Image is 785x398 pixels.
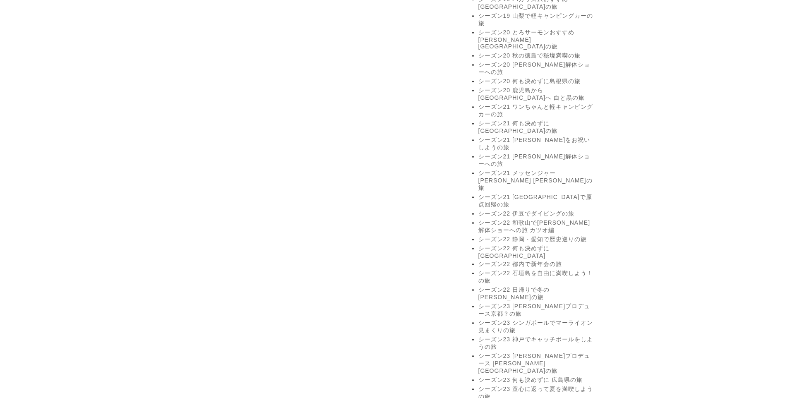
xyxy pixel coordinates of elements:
a: シーズン22 日帰りで冬の[PERSON_NAME]の旅 [478,286,594,301]
a: シーズン19 山梨で軽キャンピングカーの旅 [478,12,594,27]
a: シーズン21 何も決めずに[GEOGRAPHIC_DATA]の旅 [478,120,594,135]
a: シーズン22 石垣島を自由に満喫しよう！の旅 [478,270,594,285]
a: シーズン20 [PERSON_NAME]解体ショーへの旅 [478,61,594,76]
a: シーズン22 都内で新年会の旅 [478,261,594,268]
a: シーズン23 [PERSON_NAME]プロデュース京都？の旅 [478,303,594,318]
a: シーズン20 何も決めずに島根県の旅 [478,78,594,85]
a: シーズン21 ワンちゃんと軽キャンピングカーの旅 [478,103,594,118]
a: シーズン20 とろサーモンおすすめ [PERSON_NAME][GEOGRAPHIC_DATA]の旅 [478,29,594,50]
a: シーズン23 シンガポールでマーライオン見まくりの旅 [478,319,594,334]
a: シーズン21 [GEOGRAPHIC_DATA]で原点回帰の旅 [478,194,594,209]
a: シーズン20 鹿児島から[GEOGRAPHIC_DATA]へ 白と黒の旅 [478,87,594,102]
a: シーズン22 伊豆でダイビングの旅 [478,210,594,218]
a: シーズン21 メッセンジャー[PERSON_NAME] [PERSON_NAME]の旅 [478,170,594,192]
a: シーズン21 [PERSON_NAME]解体ショーへの旅 [478,153,594,168]
a: シーズン23 神戸でキャッチボールをしようの旅 [478,336,594,351]
a: シーズン22 和歌山で[PERSON_NAME]解体ショーへの旅 カツオ編 [478,219,594,234]
a: シーズン22 静岡・愛知で歴史巡りの旅 [478,236,594,243]
a: シーズン23 [PERSON_NAME]プロデュース [PERSON_NAME][GEOGRAPHIC_DATA]の旅 [478,352,594,375]
a: シーズン22 何も決めずに[GEOGRAPHIC_DATA] [478,245,594,259]
a: シーズン21 [PERSON_NAME]をお祝いしようの旅 [478,137,594,151]
a: シーズン20 秋の徳島で秘境満喫の旅 [478,52,594,60]
a: シーズン23 何も決めずに 広島県の旅 [478,376,594,384]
